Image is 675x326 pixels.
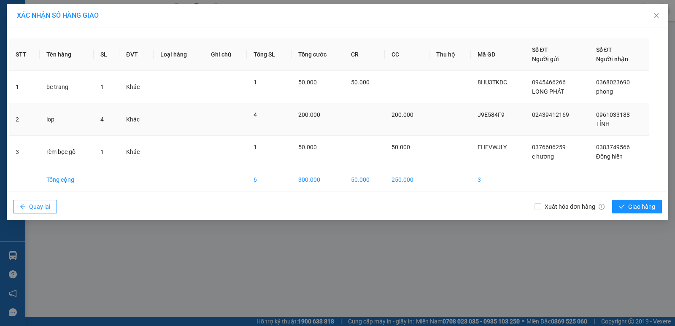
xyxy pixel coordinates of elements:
[154,38,204,71] th: Loại hàng
[532,79,566,86] span: 0945466266
[478,79,507,86] span: 8HU3TKDC
[596,144,630,151] span: 0383749566
[119,71,154,103] td: Khác
[344,38,385,71] th: CR
[541,202,608,211] span: Xuất hóa đơn hàng
[532,88,564,95] span: LONG PHÁT
[596,79,630,86] span: 0368023690
[596,121,610,127] span: TỈNH
[9,103,40,136] td: 2
[532,153,554,160] span: c hương
[40,71,94,103] td: bc trang
[391,111,413,118] span: 200.000
[478,144,507,151] span: EHEVWJLY
[247,168,291,191] td: 6
[645,4,668,28] button: Close
[94,38,119,71] th: SL
[40,168,94,191] td: Tổng cộng
[292,38,344,71] th: Tổng cước
[100,84,104,90] span: 1
[247,38,291,71] th: Tổng SL
[429,38,470,71] th: Thu hộ
[471,168,525,191] td: 3
[478,111,505,118] span: J9E584F9
[471,38,525,71] th: Mã GD
[40,38,94,71] th: Tên hàng
[100,148,104,155] span: 1
[119,136,154,168] td: Khác
[100,116,104,123] span: 4
[599,204,605,210] span: info-circle
[628,202,655,211] span: Giao hàng
[619,204,625,210] span: check
[532,46,548,53] span: Số ĐT
[20,204,26,210] span: arrow-left
[119,103,154,136] td: Khác
[40,136,94,168] td: rèm bọc gỗ
[351,79,370,86] span: 50.000
[612,200,662,213] button: checkGiao hàng
[254,144,257,151] span: 1
[298,144,317,151] span: 50.000
[292,168,344,191] td: 300.000
[532,144,566,151] span: 0376606259
[653,12,660,19] span: close
[119,38,154,71] th: ĐVT
[344,168,385,191] td: 50.000
[254,79,257,86] span: 1
[385,38,429,71] th: CC
[596,153,623,160] span: Đông hiền
[532,111,569,118] span: 02439412169
[13,200,57,213] button: arrow-leftQuay lại
[385,168,429,191] td: 250.000
[9,136,40,168] td: 3
[596,46,612,53] span: Số ĐT
[298,79,317,86] span: 50.000
[40,103,94,136] td: lop
[9,71,40,103] td: 1
[596,56,628,62] span: Người nhận
[596,111,630,118] span: 0961033188
[596,88,613,95] span: phong
[204,38,247,71] th: Ghi chú
[9,38,40,71] th: STT
[298,111,320,118] span: 200.000
[532,56,559,62] span: Người gửi
[17,11,99,19] span: XÁC NHẬN SỐ HÀNG GIAO
[29,202,50,211] span: Quay lại
[391,144,410,151] span: 50.000
[254,111,257,118] span: 4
